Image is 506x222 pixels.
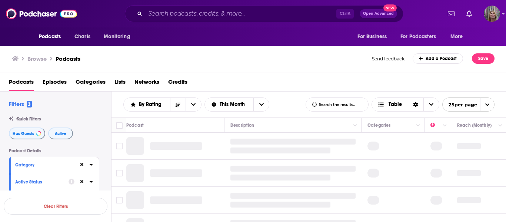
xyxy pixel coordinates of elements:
span: Has Guests [13,132,34,136]
button: Active Status [15,177,69,186]
span: This Month [220,102,247,107]
span: Toggle select row [116,143,123,149]
a: Add a Podcast [413,53,463,64]
span: Charts [74,32,90,42]
span: Active [55,132,66,136]
span: New [383,4,397,11]
button: Show profile menu [484,6,500,22]
span: By Rating [139,102,164,107]
span: More [450,32,463,42]
button: Sort Direction [170,98,186,111]
h2: Select Date Range [204,97,270,112]
div: Description [230,121,254,130]
a: Show notifications dropdown [445,7,457,20]
button: Category [15,160,79,169]
div: Podcast [126,121,144,130]
span: Open Advanced [363,12,394,16]
h2: Filters [9,100,32,107]
span: Toggle select row [116,197,123,203]
button: Save [472,53,495,64]
span: Monitoring [104,32,130,42]
button: open menu [99,30,140,44]
button: open menu [205,102,254,107]
button: Column Actions [414,121,423,130]
div: Power Score [430,121,441,130]
button: Open AdvancedNew [360,9,397,18]
div: Reach (Monthly) [457,121,492,130]
div: Category [15,162,74,168]
img: User Profile [484,6,500,22]
button: Active [48,127,73,139]
span: Podcasts [39,32,61,42]
span: For Podcasters [400,32,436,42]
button: Send feedback [370,56,407,62]
button: Column Actions [496,121,505,130]
a: Lists [114,76,126,91]
a: Show notifications dropdown [463,7,475,20]
button: open menu [34,30,70,44]
button: Column Actions [440,121,449,130]
h2: Choose List sort [123,97,202,112]
button: open menu [253,98,269,111]
p: Podcast Details [9,148,99,153]
a: Podcasts [9,76,34,91]
span: Quick Filters [16,116,41,122]
button: Column Actions [351,121,360,130]
span: Toggle select row [116,170,123,176]
a: Credits [168,76,187,91]
button: open menu [396,30,447,44]
span: For Business [357,32,387,42]
h3: Browse [27,55,47,62]
div: Categories [367,121,390,130]
img: Podchaser - Follow, Share and Rate Podcasts [6,7,77,21]
button: Choose View [372,97,439,112]
span: 25 per page [443,99,477,110]
div: Sort Direction [408,98,423,111]
a: Categories [76,76,106,91]
a: Podcasts [56,55,80,62]
button: Clear Filters [4,198,107,215]
span: Logged in as CGorges [484,6,500,22]
span: 3 [27,101,32,107]
div: Active Status [15,179,64,185]
span: Table [389,102,402,107]
a: Charts [70,30,95,44]
div: Search podcasts, credits, & more... [125,5,403,22]
button: open menu [445,30,472,44]
button: open menu [442,97,495,112]
button: open menu [124,102,170,107]
a: Episodes [43,76,67,91]
a: Networks [134,76,159,91]
input: Search podcasts, credits, & more... [145,8,336,20]
button: Has Guests [9,127,45,139]
span: Ctrl K [336,9,354,19]
button: open menu [186,98,201,111]
button: open menu [352,30,396,44]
